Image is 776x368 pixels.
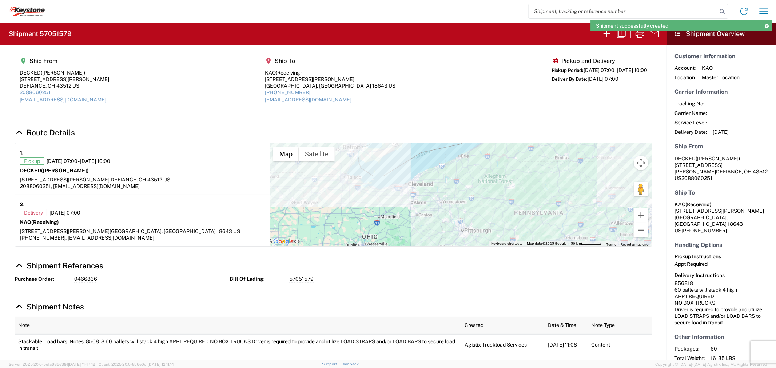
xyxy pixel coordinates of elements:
div: KAO [265,69,396,76]
span: 60 [711,345,773,352]
td: Agistix Truckload Services [461,334,544,355]
a: Open this area in Google Maps (opens a new window) [271,237,295,246]
span: (Receiving) [31,219,59,225]
span: 57051579 [289,276,314,283]
span: ([PERSON_NAME]) [41,70,85,76]
button: Map Scale: 50 km per 53 pixels [569,241,604,246]
span: Map data ©2025 Google [527,241,566,245]
th: Note Type [588,317,652,334]
h5: Ship From [20,57,109,64]
span: Carrier Name: [674,110,707,116]
strong: Purchase Order: [15,276,69,283]
div: [STREET_ADDRESS][PERSON_NAME] [265,76,396,83]
button: Zoom out [634,223,648,237]
span: KAO [STREET_ADDRESS][PERSON_NAME] [674,201,764,214]
strong: KAO [20,219,59,225]
a: [PHONE_NUMBER] [265,89,311,95]
span: [DATE] [713,129,729,135]
h5: Carrier Information [674,88,768,95]
span: Pickup [20,157,44,165]
a: Hide Details [15,128,75,137]
span: (Receiving) [685,201,711,207]
span: 16135 LBS [711,355,773,361]
a: 2088060251 [20,89,51,95]
span: [DATE] 07:00 - [DATE] 10:00 [47,158,110,164]
span: (Receiving) [276,70,302,76]
div: [PHONE_NUMBER], [EMAIL_ADDRESS][DOMAIN_NAME] [20,235,264,241]
a: Feedback [340,362,359,366]
span: DECKED [674,156,696,161]
span: Pickup Period: [552,68,584,73]
a: [EMAIL_ADDRESS][DOMAIN_NAME] [265,97,352,103]
h5: Ship To [674,189,768,196]
strong: Bill Of Lading: [230,276,284,283]
span: [STREET_ADDRESS][PERSON_NAME] [20,228,110,234]
td: Content [588,334,652,355]
span: DEFIANCE, OH 43512 US [111,177,170,183]
span: Master Location [702,74,740,81]
span: Service Level: [674,119,707,126]
div: 856818 60 pallets will stack 4 high APPT REQUIRED NO BOX TRUCKS Driver is required to provide and... [674,280,768,326]
span: [STREET_ADDRESS][PERSON_NAME], [20,177,111,183]
span: ([PERSON_NAME]) [41,168,89,173]
a: Hide Details [15,261,103,270]
th: Date & Time [544,317,588,334]
span: Deliver By Date: [552,76,588,82]
strong: 2. [20,200,25,209]
span: 0466836 [74,276,97,283]
a: [EMAIL_ADDRESS][DOMAIN_NAME] [20,97,106,103]
td: Stackable; Load bars; Notes: 856818 60 pallets will stack 4 high APPT REQUIRED NO BOX TRUCKS Driv... [15,334,461,355]
h5: Customer Information [674,53,768,60]
a: Support [322,362,340,366]
span: [STREET_ADDRESS][PERSON_NAME] [674,162,723,175]
div: [GEOGRAPHIC_DATA], [GEOGRAPHIC_DATA] 18643 US [265,83,396,89]
span: [DATE] 11:47:12 [68,362,95,367]
span: 50 km [571,241,581,245]
span: Location: [674,74,696,81]
span: Packages: [674,345,705,352]
a: Report a map error [621,243,650,247]
button: Map camera controls [634,156,648,170]
h2: Shipment 57051579 [9,29,71,38]
strong: 1. [20,148,24,157]
a: Hide Details [15,302,84,311]
span: 2088060251 [681,175,712,181]
h5: Ship From [674,143,768,150]
span: ([PERSON_NAME]) [696,156,740,161]
h6: Delivery Instructions [674,272,768,279]
strong: DECKED [20,168,89,173]
div: 2088060251, [EMAIL_ADDRESS][DOMAIN_NAME] [20,183,264,189]
address: DEFIANCE, OH 43512 US [674,155,768,181]
h5: Pickup and Delivery [552,57,647,64]
div: Appt Required [674,261,768,267]
span: KAO [702,65,740,71]
h5: Handling Options [674,241,768,248]
button: Keyboard shortcuts [491,241,522,246]
div: [STREET_ADDRESS][PERSON_NAME] [20,76,109,83]
span: Delivery [20,209,47,216]
a: Terms [606,243,616,247]
img: Google [271,237,295,246]
button: Zoom in [634,208,648,223]
span: Server: 2025.20.0-5efa686e39f [9,362,95,367]
td: [DATE] 11:08 [544,334,588,355]
h5: Ship To [265,57,396,64]
span: [PHONE_NUMBER] [681,228,727,233]
span: Client: 2025.20.0-8c6e0cf [99,362,174,367]
span: Account: [674,65,696,71]
span: [DATE] 07:00 [588,76,618,82]
span: [DATE] 07:00 [49,209,80,216]
h5: Other Information [674,333,768,340]
th: Created [461,317,544,334]
span: Total Weight: [674,355,705,361]
span: Copyright © [DATE]-[DATE] Agistix Inc., All Rights Reserved [655,361,767,368]
span: Tracking No: [674,100,707,107]
span: Shipment successfully created [596,23,668,29]
button: Show satellite imagery [299,147,335,161]
div: DEFIANCE, OH 43512 US [20,83,109,89]
span: Delivery Date: [674,129,707,135]
h6: Pickup Instructions [674,253,768,260]
button: Show street map [273,147,299,161]
div: DECKED [20,69,109,76]
button: Drag Pegman onto the map to open Street View [634,182,648,196]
